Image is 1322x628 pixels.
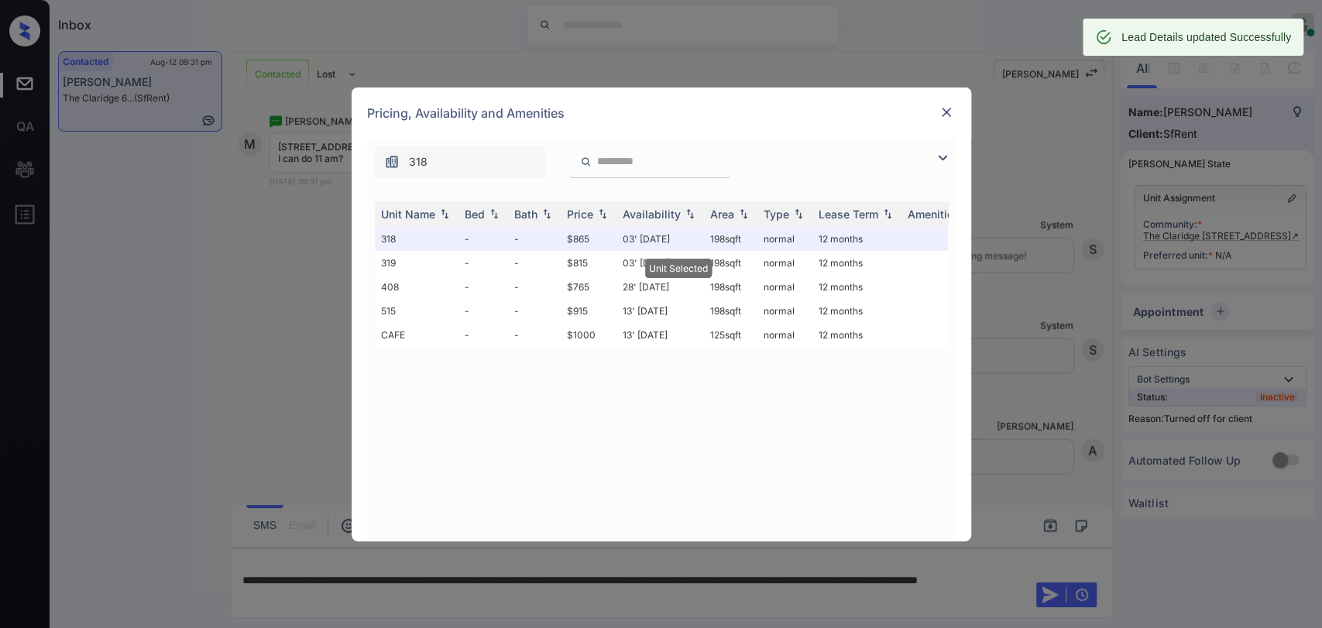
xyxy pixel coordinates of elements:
[616,323,704,347] td: 13' [DATE]
[933,149,952,167] img: icon-zuma
[561,323,616,347] td: $1000
[375,251,458,275] td: 319
[437,208,452,219] img: sorting
[819,208,878,221] div: Lease Term
[458,323,508,347] td: -
[704,299,757,323] td: 198 sqft
[704,323,757,347] td: 125 sqft
[561,227,616,251] td: $865
[561,275,616,299] td: $765
[791,208,806,219] img: sorting
[458,275,508,299] td: -
[375,299,458,323] td: 515
[710,208,734,221] div: Area
[508,251,561,275] td: -
[704,275,757,299] td: 198 sqft
[939,105,954,120] img: close
[375,275,458,299] td: 408
[595,208,610,219] img: sorting
[458,227,508,251] td: -
[616,275,704,299] td: 28' [DATE]
[682,208,698,219] img: sorting
[458,299,508,323] td: -
[757,275,812,299] td: normal
[384,154,400,170] img: icon-zuma
[561,299,616,323] td: $915
[409,153,428,170] span: 318
[561,251,616,275] td: $815
[812,323,901,347] td: 12 months
[704,227,757,251] td: 198 sqft
[508,275,561,299] td: -
[1121,23,1291,51] div: Lead Details updated Successfully
[704,251,757,275] td: 198 sqft
[812,227,901,251] td: 12 months
[757,227,812,251] td: normal
[375,323,458,347] td: CAFE
[465,208,485,221] div: Bed
[616,299,704,323] td: 13' [DATE]
[812,299,901,323] td: 12 months
[757,323,812,347] td: normal
[580,155,592,169] img: icon-zuma
[508,323,561,347] td: -
[616,227,704,251] td: 03' [DATE]
[616,251,704,275] td: 03' [DATE]
[757,251,812,275] td: normal
[458,251,508,275] td: -
[375,227,458,251] td: 318
[486,208,502,219] img: sorting
[623,208,681,221] div: Availability
[908,208,960,221] div: Amenities
[381,208,435,221] div: Unit Name
[812,275,901,299] td: 12 months
[539,208,555,219] img: sorting
[567,208,593,221] div: Price
[508,299,561,323] td: -
[736,208,751,219] img: sorting
[812,251,901,275] td: 12 months
[764,208,789,221] div: Type
[757,299,812,323] td: normal
[880,208,895,219] img: sorting
[352,88,971,139] div: Pricing, Availability and Amenities
[508,227,561,251] td: -
[514,208,537,221] div: Bath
